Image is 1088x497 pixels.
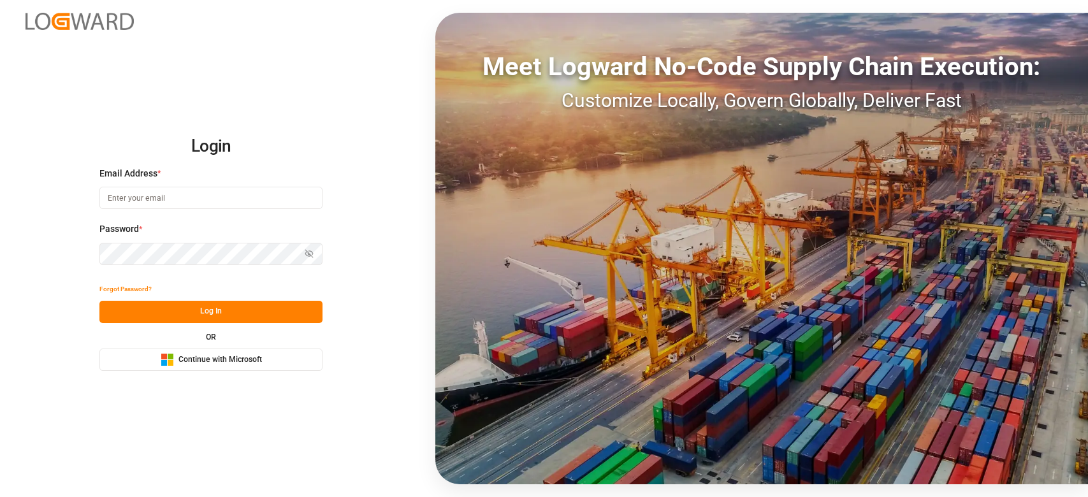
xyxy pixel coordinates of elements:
[99,301,323,323] button: Log In
[99,222,139,236] span: Password
[178,354,262,366] span: Continue with Microsoft
[25,13,134,30] img: Logward_new_orange.png
[99,126,323,167] h2: Login
[99,349,323,371] button: Continue with Microsoft
[99,167,157,180] span: Email Address
[435,86,1088,115] div: Customize Locally, Govern Globally, Deliver Fast
[99,187,323,209] input: Enter your email
[99,278,152,301] button: Forgot Password?
[206,333,216,341] small: OR
[435,48,1088,86] div: Meet Logward No-Code Supply Chain Execution:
